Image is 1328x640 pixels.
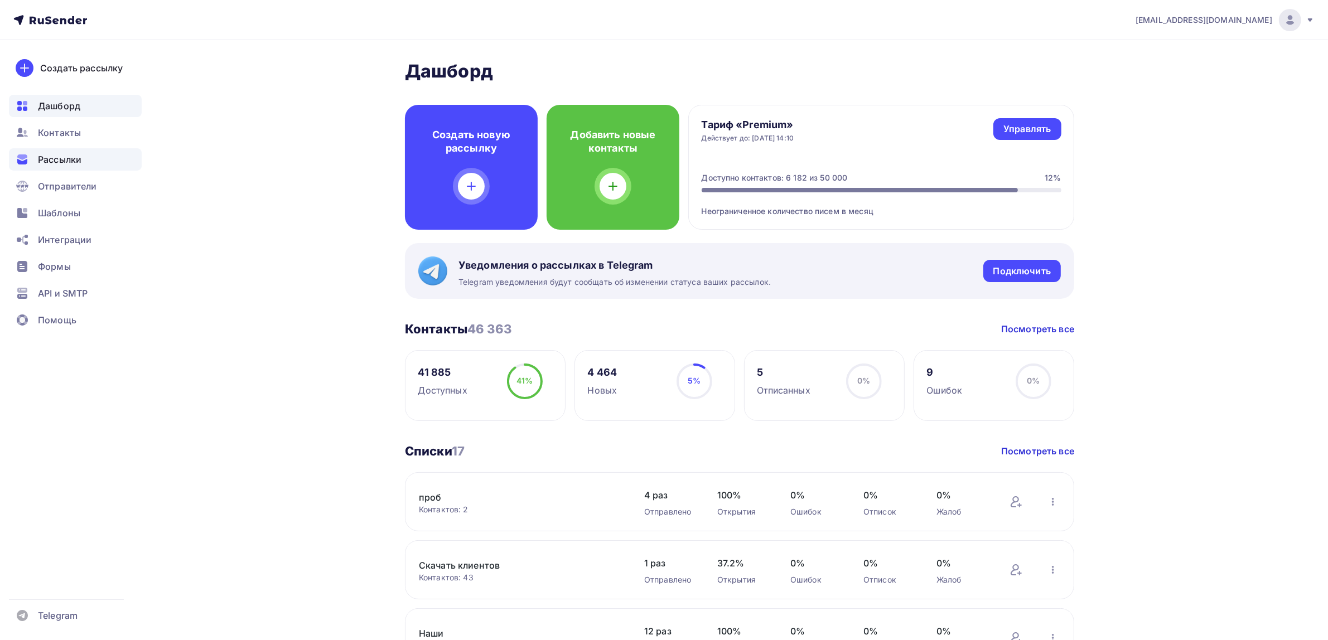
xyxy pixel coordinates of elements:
span: 17 [452,444,465,458]
span: 100% [717,488,768,502]
h3: Контакты [405,321,511,337]
span: 0% [863,556,914,570]
span: Контакты [38,126,81,139]
div: 5 [757,366,810,379]
span: 1 раз [644,556,695,570]
div: Контактов: 2 [419,504,622,515]
span: 0% [936,556,987,570]
span: 5% [688,376,701,385]
a: Дашборд [9,95,142,117]
span: 100% [717,624,768,638]
span: Помощь [38,313,76,327]
div: Подключить [993,265,1051,278]
span: 46 363 [467,322,511,336]
span: Формы [38,260,71,273]
a: проб [419,491,609,504]
div: Открытия [717,506,768,517]
div: Жалоб [936,506,987,517]
span: 37.2% [717,556,768,570]
div: Управлять [1003,123,1051,135]
div: 4 464 [588,366,617,379]
span: 0% [857,376,870,385]
span: 0% [863,488,914,502]
span: [EMAIL_ADDRESS][DOMAIN_NAME] [1136,14,1272,26]
div: Отписок [863,506,914,517]
a: Наши [419,627,609,640]
div: Контактов: 43 [419,572,622,583]
div: Отписок [863,574,914,585]
a: Рассылки [9,148,142,171]
span: 0% [936,624,987,638]
div: Отправлено [644,506,695,517]
a: Контакты [9,122,142,144]
div: Ошибок [790,574,841,585]
span: 0% [936,488,987,502]
a: Посмотреть все [1001,322,1074,336]
div: 41 885 [418,366,467,379]
span: Рассылки [38,153,81,166]
span: Уведомления о рассылках в Telegram [458,259,771,272]
span: API и SMTP [38,287,88,300]
span: Шаблоны [38,206,80,220]
div: Неограниченное количество писем в месяц [702,192,1061,217]
span: 41% [516,376,533,385]
div: Открытия [717,574,768,585]
div: Доступно контактов: 6 182 из 50 000 [702,172,848,183]
div: Действует до: [DATE] 14:10 [702,134,794,143]
span: 0% [790,556,841,570]
span: 4 раз [644,488,695,502]
div: Жалоб [936,574,987,585]
div: 12% [1045,172,1061,183]
div: Новых [588,384,617,397]
span: Telegram уведомления будут сообщать об изменении статуса ваших рассылок. [458,277,771,288]
a: Шаблоны [9,202,142,224]
a: [EMAIL_ADDRESS][DOMAIN_NAME] [1136,9,1315,31]
span: 12 раз [644,624,695,638]
a: Отправители [9,175,142,197]
h4: Создать новую рассылку [423,128,520,155]
h2: Дашборд [405,60,1074,83]
a: Посмотреть все [1001,444,1074,458]
div: Создать рассылку [40,61,123,75]
h4: Добавить новые контакты [564,128,661,155]
div: Доступных [418,384,467,397]
span: 0% [863,624,914,638]
div: Отправлено [644,574,695,585]
h4: Тариф «Premium» [702,118,794,132]
a: Формы [9,255,142,278]
div: Отписанных [757,384,810,397]
div: Ошибок [790,506,841,517]
span: Telegram [38,609,78,622]
div: 9 [927,366,963,379]
span: Отправители [38,180,97,193]
span: 0% [790,488,841,502]
div: Ошибок [927,384,963,397]
span: 0% [1027,376,1040,385]
span: Дашборд [38,99,80,113]
h3: Списки [405,443,465,459]
span: 0% [790,624,841,638]
a: Скачать клиентов [419,559,609,572]
span: Интеграции [38,233,91,246]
